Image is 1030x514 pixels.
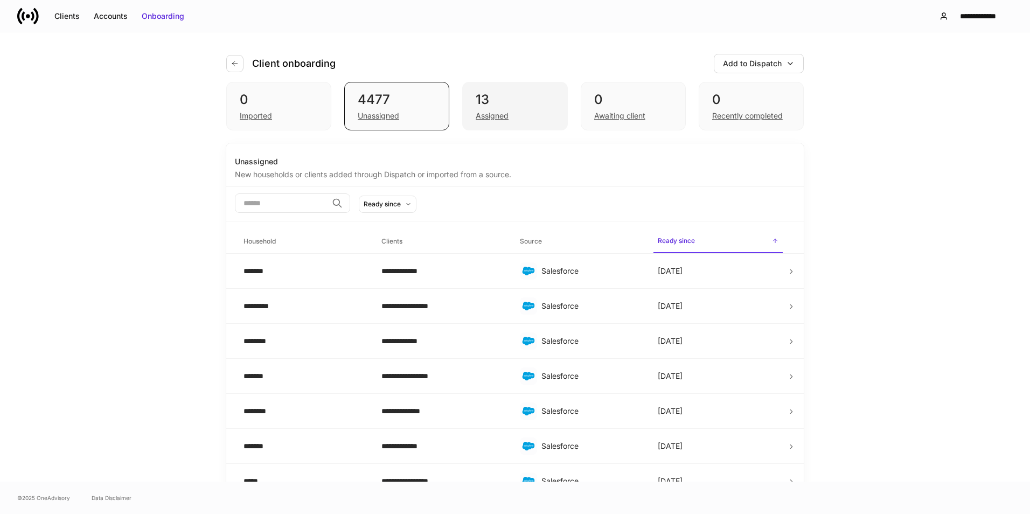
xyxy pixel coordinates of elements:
[541,266,641,276] div: Salesforce
[653,230,783,253] span: Ready since
[541,406,641,416] div: Salesforce
[712,110,783,121] div: Recently completed
[94,11,128,22] div: Accounts
[364,199,401,209] div: Ready since
[594,91,672,108] div: 0
[54,11,80,22] div: Clients
[358,110,399,121] div: Unassigned
[17,494,70,502] span: © 2025 OneAdvisory
[135,8,191,25] button: Onboarding
[235,167,795,180] div: New households or clients added through Dispatch or imported from a source.
[142,11,184,22] div: Onboarding
[240,110,272,121] div: Imported
[226,82,331,130] div: 0Imported
[712,91,790,108] div: 0
[235,156,795,167] div: Unassigned
[658,441,683,452] p: [DATE]
[658,406,683,416] p: [DATE]
[359,196,416,213] button: Ready since
[92,494,131,502] a: Data Disclaimer
[594,110,645,121] div: Awaiting client
[541,441,641,452] div: Salesforce
[358,91,436,108] div: 4477
[87,8,135,25] button: Accounts
[541,301,641,311] div: Salesforce
[699,82,804,130] div: 0Recently completed
[658,235,695,246] h6: Ready since
[658,301,683,311] p: [DATE]
[476,91,554,108] div: 13
[476,110,509,121] div: Assigned
[658,476,683,487] p: [DATE]
[344,82,449,130] div: 4477Unassigned
[541,371,641,381] div: Salesforce
[658,371,683,381] p: [DATE]
[462,82,567,130] div: 13Assigned
[47,8,87,25] button: Clients
[381,236,402,246] h6: Clients
[541,336,641,346] div: Salesforce
[239,231,368,253] span: Household
[658,336,683,346] p: [DATE]
[240,91,318,108] div: 0
[520,236,542,246] h6: Source
[252,57,336,70] h4: Client onboarding
[243,236,276,246] h6: Household
[723,58,782,69] div: Add to Dispatch
[377,231,506,253] span: Clients
[516,231,645,253] span: Source
[581,82,686,130] div: 0Awaiting client
[658,266,683,276] p: [DATE]
[714,54,804,73] button: Add to Dispatch
[541,476,641,487] div: Salesforce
